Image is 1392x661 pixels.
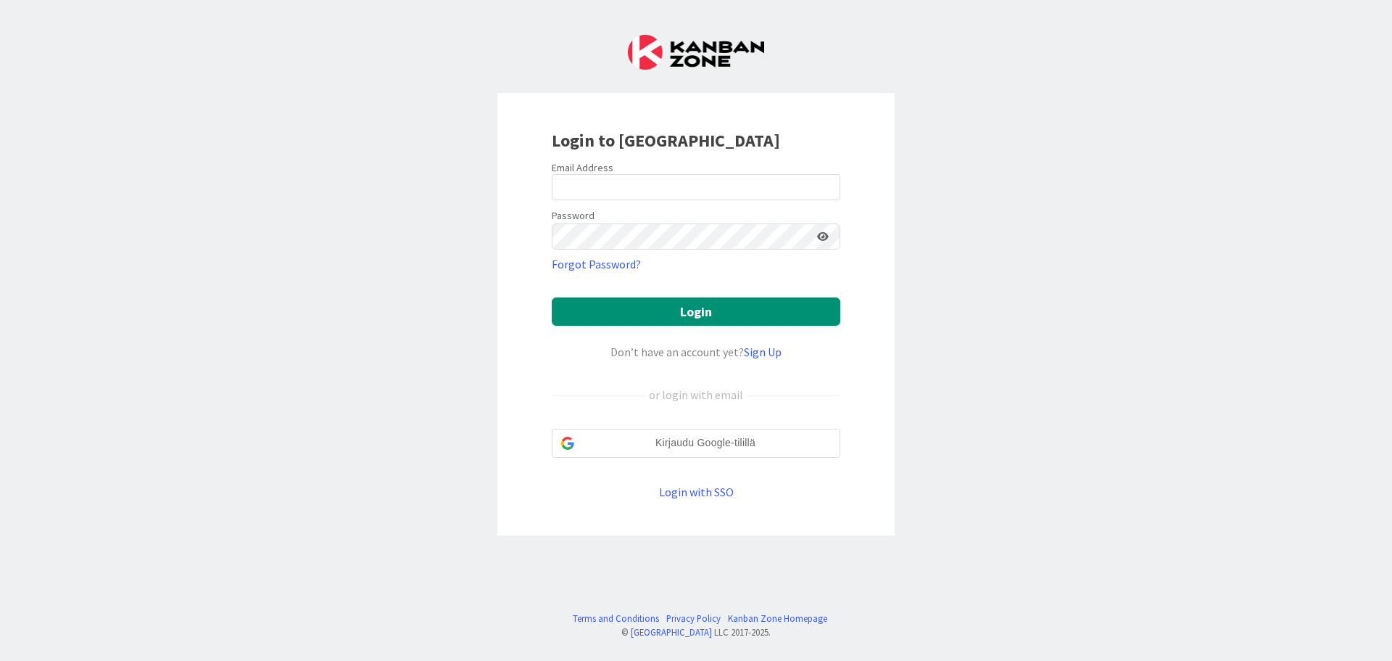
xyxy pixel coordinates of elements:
div: © LLC 2017- 2025 . [565,625,827,639]
div: Don’t have an account yet? [552,343,840,361]
a: Terms and Conditions [573,612,659,625]
div: or login with email [645,386,747,403]
img: Kanban Zone [628,35,764,70]
span: Kirjaudu Google-tilillä [580,435,831,451]
a: Sign Up [744,345,782,359]
a: Forgot Password? [552,255,641,273]
div: Kirjaudu Google-tilillä [552,429,840,458]
label: Email Address [552,161,613,174]
a: Kanban Zone Homepage [728,612,827,625]
label: Password [552,208,594,223]
a: [GEOGRAPHIC_DATA] [631,626,712,638]
button: Login [552,297,840,326]
a: Login with SSO [659,485,734,499]
b: Login to [GEOGRAPHIC_DATA] [552,129,780,152]
a: Privacy Policy [666,612,721,625]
